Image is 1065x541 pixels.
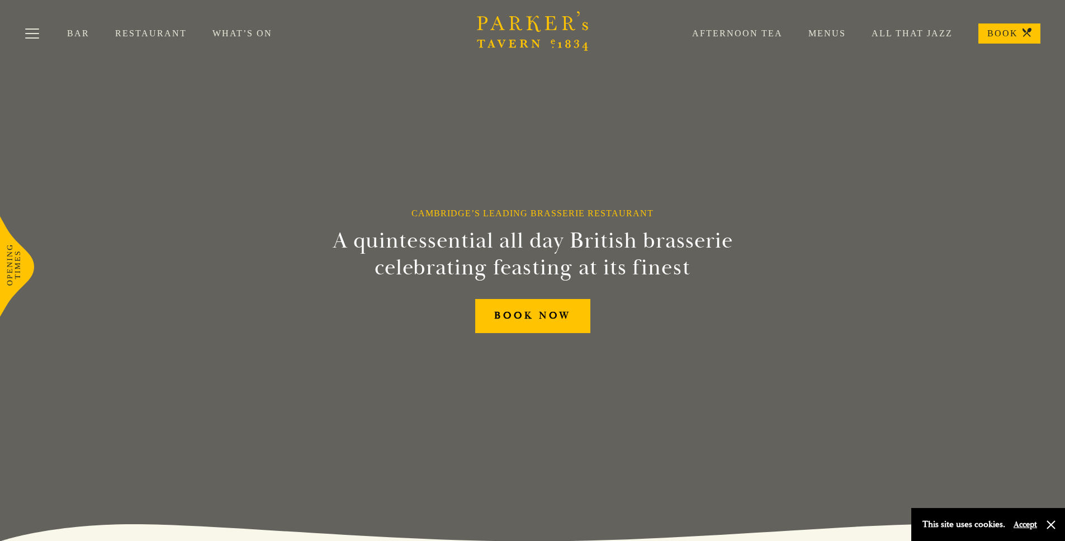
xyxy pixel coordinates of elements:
button: Accept [1014,519,1037,530]
button: Close and accept [1045,519,1057,530]
h2: A quintessential all day British brasserie celebrating feasting at its finest [278,227,788,281]
a: BOOK NOW [475,299,590,333]
p: This site uses cookies. [922,516,1005,533]
h1: Cambridge’s Leading Brasserie Restaurant [411,208,654,219]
